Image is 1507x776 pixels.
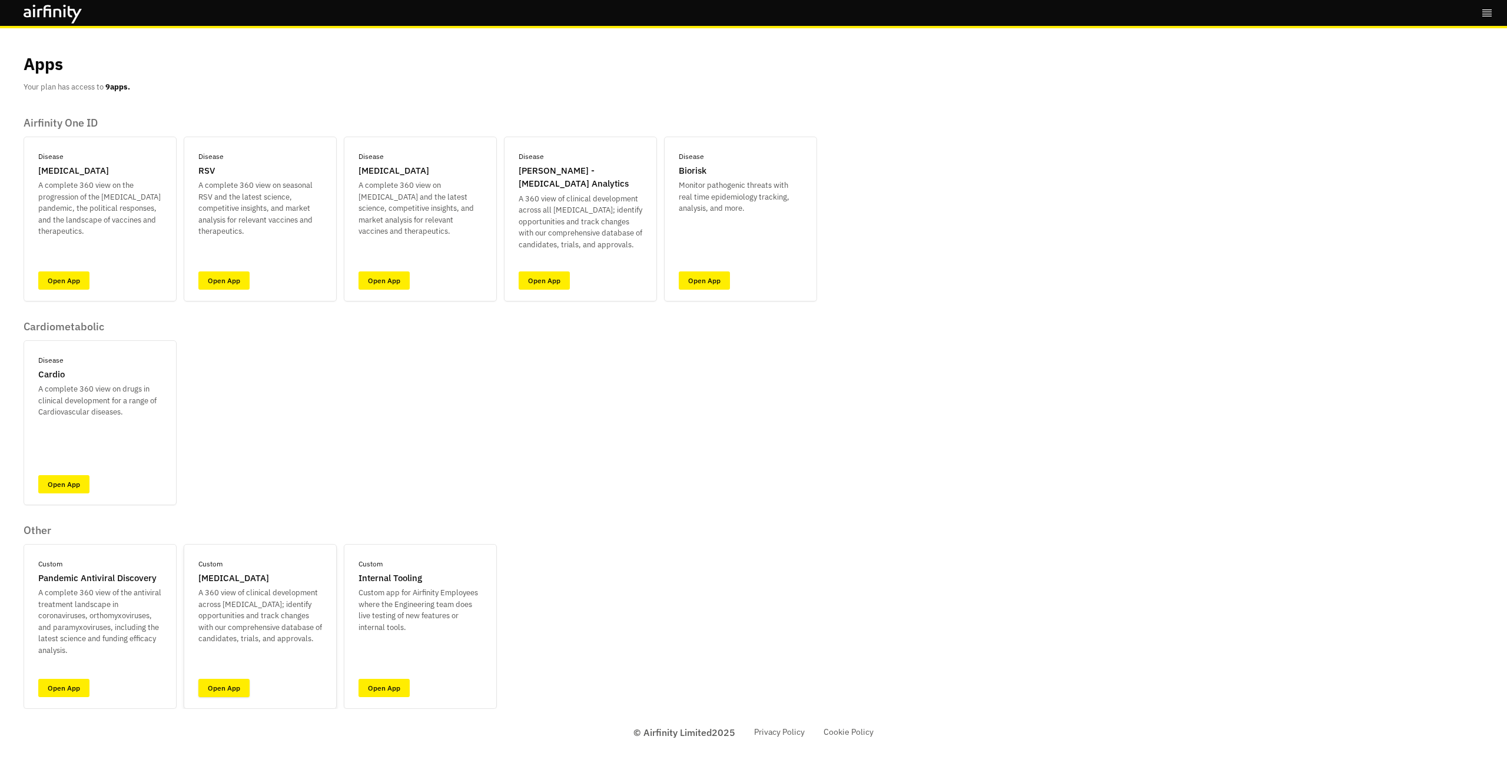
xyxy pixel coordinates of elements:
p: Cardio [38,368,65,382]
p: Disease [38,151,64,162]
a: Open App [679,271,730,290]
a: Privacy Policy [754,726,805,738]
p: A complete 360 view on drugs in clinical development for a range of Cardiovascular diseases. [38,383,162,418]
p: [MEDICAL_DATA] [38,164,109,178]
p: Airfinity One ID [24,117,817,130]
p: Your plan has access to [24,81,130,93]
p: Custom [38,559,62,569]
p: Disease [519,151,544,162]
p: [MEDICAL_DATA] [359,164,429,178]
p: A complete 360 view of the antiviral treatment landscape in coronaviruses, orthomyxoviruses, and ... [38,587,162,656]
a: Open App [198,271,250,290]
p: Other [24,524,497,537]
p: Disease [38,355,64,366]
p: [MEDICAL_DATA] [198,572,269,585]
a: Cookie Policy [824,726,874,738]
p: Disease [359,151,384,162]
p: Custom app for Airfinity Employees where the Engineering team does live testing of new features o... [359,587,482,633]
p: [PERSON_NAME] - [MEDICAL_DATA] Analytics [519,164,642,191]
p: Disease [198,151,224,162]
p: Cardiometabolic [24,320,177,333]
a: Open App [519,271,570,290]
p: A 360 view of clinical development across [MEDICAL_DATA]; identify opportunities and track change... [198,587,322,645]
p: A 360 view of clinical development across all [MEDICAL_DATA]; identify opportunities and track ch... [519,193,642,251]
p: Custom [359,559,383,569]
p: Custom [198,559,223,569]
p: Pandemic Antiviral Discovery [38,572,157,585]
b: 9 apps. [105,82,130,92]
a: Open App [38,679,89,697]
p: Disease [679,151,704,162]
p: Internal Tooling [359,572,422,585]
p: A complete 360 view on seasonal RSV and the latest science, competitive insights, and market anal... [198,180,322,237]
p: Biorisk [679,164,706,178]
a: Open App [38,475,89,493]
a: Open App [359,679,410,697]
p: A complete 360 view on the progression of the [MEDICAL_DATA] pandemic, the political responses, a... [38,180,162,237]
a: Open App [38,271,89,290]
p: A complete 360 view on [MEDICAL_DATA] and the latest science, competitive insights, and market an... [359,180,482,237]
a: Open App [359,271,410,290]
a: Open App [198,679,250,697]
p: Monitor pathogenic threats with real time epidemiology tracking, analysis, and more. [679,180,802,214]
p: Apps [24,52,63,77]
p: © Airfinity Limited 2025 [633,725,735,739]
p: RSV [198,164,215,178]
